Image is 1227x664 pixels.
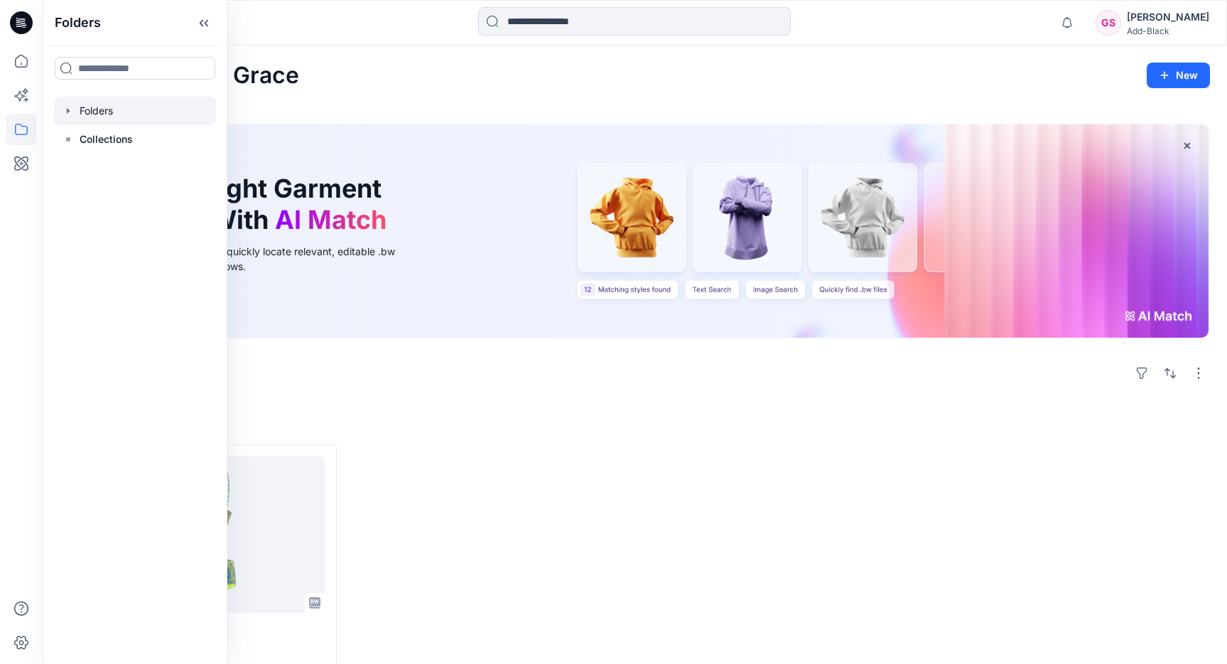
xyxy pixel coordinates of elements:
div: [PERSON_NAME] [1127,9,1209,26]
h1: Find the Right Garment Instantly With [95,173,394,235]
div: Add-Black [1127,26,1209,36]
div: GS [1096,10,1121,36]
p: Collections [80,131,133,148]
span: AI Match [275,204,387,235]
div: Use text or image search to quickly locate relevant, editable .bw files for faster design workflows. [95,244,415,274]
button: New [1147,63,1210,88]
h4: Styles [60,413,1210,430]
